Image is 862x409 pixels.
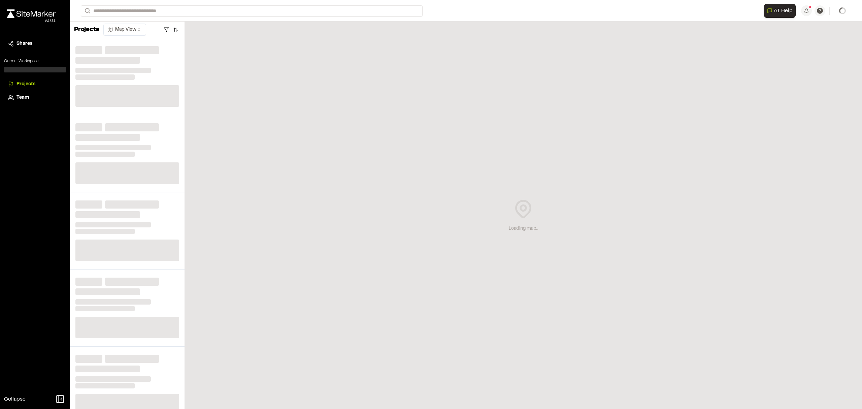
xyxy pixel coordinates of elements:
[8,94,62,101] a: Team
[764,4,796,18] button: Open AI Assistant
[8,81,62,88] a: Projects
[16,81,35,88] span: Projects
[4,395,26,403] span: Collapse
[509,225,538,232] div: Loading map...
[16,94,29,101] span: Team
[764,4,798,18] div: Open AI Assistant
[8,40,62,48] a: Shares
[4,58,66,64] p: Current Workspace
[16,40,32,48] span: Shares
[81,5,93,17] button: Search
[7,18,56,24] div: Oh geez...please don't...
[7,9,56,18] img: rebrand.png
[74,25,99,34] p: Projects
[774,7,793,15] span: AI Help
